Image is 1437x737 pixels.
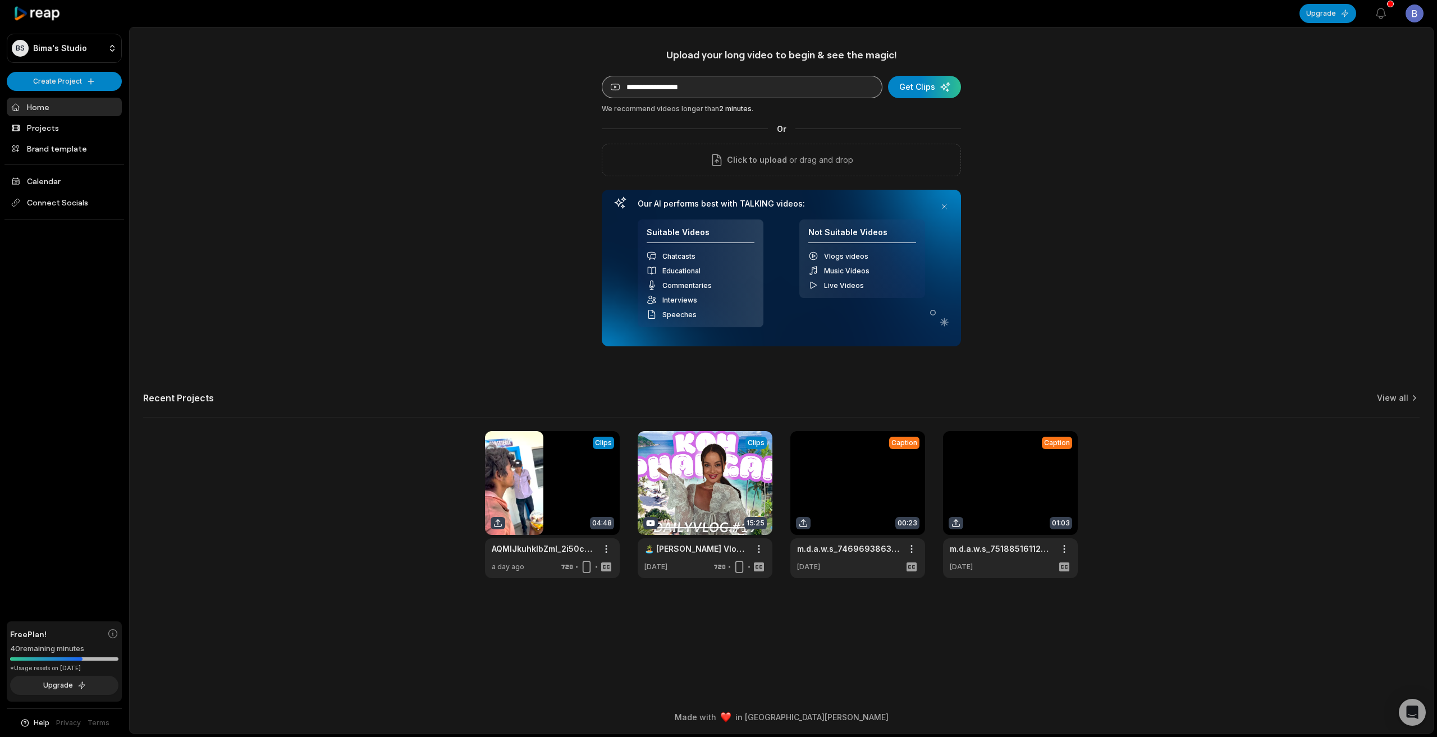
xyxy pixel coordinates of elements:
[492,543,595,555] a: AQMlJkuhklbZmI_2i50cJsnx2I1plipP_3xbx24We7SaWT8_49bTlomUZuIB2pd7ldDwQspuUathYa4KR-nWaLy2VkYiiWnnN...
[7,118,122,137] a: Projects
[602,104,961,114] div: We recommend videos longer than .
[10,676,118,695] button: Upgrade
[808,227,916,244] h4: Not Suitable Videos
[662,267,701,275] span: Educational
[662,252,695,260] span: Chatcasts
[824,281,864,290] span: Live Videos
[787,153,853,167] p: or drag and drop
[662,296,697,304] span: Interviews
[824,267,869,275] span: Music Videos
[10,664,118,672] div: *Usage resets on [DATE]
[1399,699,1426,726] div: Open Intercom Messenger
[7,193,122,213] span: Connect Socials
[7,172,122,190] a: Calendar
[56,718,81,728] a: Privacy
[644,543,748,555] a: 🏝️ [PERSON_NAME] Vlog #1 – Der Beginn unserer Traumreise ✨
[950,543,1053,555] a: m.d.a.w.s_7518851611247054102
[143,392,214,404] h2: Recent Projects
[638,199,925,209] h3: Our AI performs best with TALKING videos:
[768,123,795,135] span: Or
[33,43,87,53] p: Bima's Studio
[721,712,731,722] img: heart emoji
[602,48,961,61] h1: Upload your long video to begin & see the magic!
[7,72,122,91] button: Create Project
[719,104,752,113] span: 2 minutes
[797,543,900,555] a: m.d.a.w.s_7469693863939083553
[824,252,868,260] span: Vlogs videos
[1377,392,1408,404] a: View all
[647,227,754,244] h4: Suitable Videos
[88,718,109,728] a: Terms
[12,40,29,57] div: BS
[10,643,118,654] div: 40 remaining minutes
[662,281,712,290] span: Commentaries
[7,98,122,116] a: Home
[662,310,697,319] span: Speeches
[727,153,787,167] span: Click to upload
[10,628,47,640] span: Free Plan!
[34,718,49,728] span: Help
[7,139,122,158] a: Brand template
[20,718,49,728] button: Help
[140,711,1423,723] div: Made with in [GEOGRAPHIC_DATA][PERSON_NAME]
[1299,4,1356,23] button: Upgrade
[888,76,961,98] button: Get Clips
